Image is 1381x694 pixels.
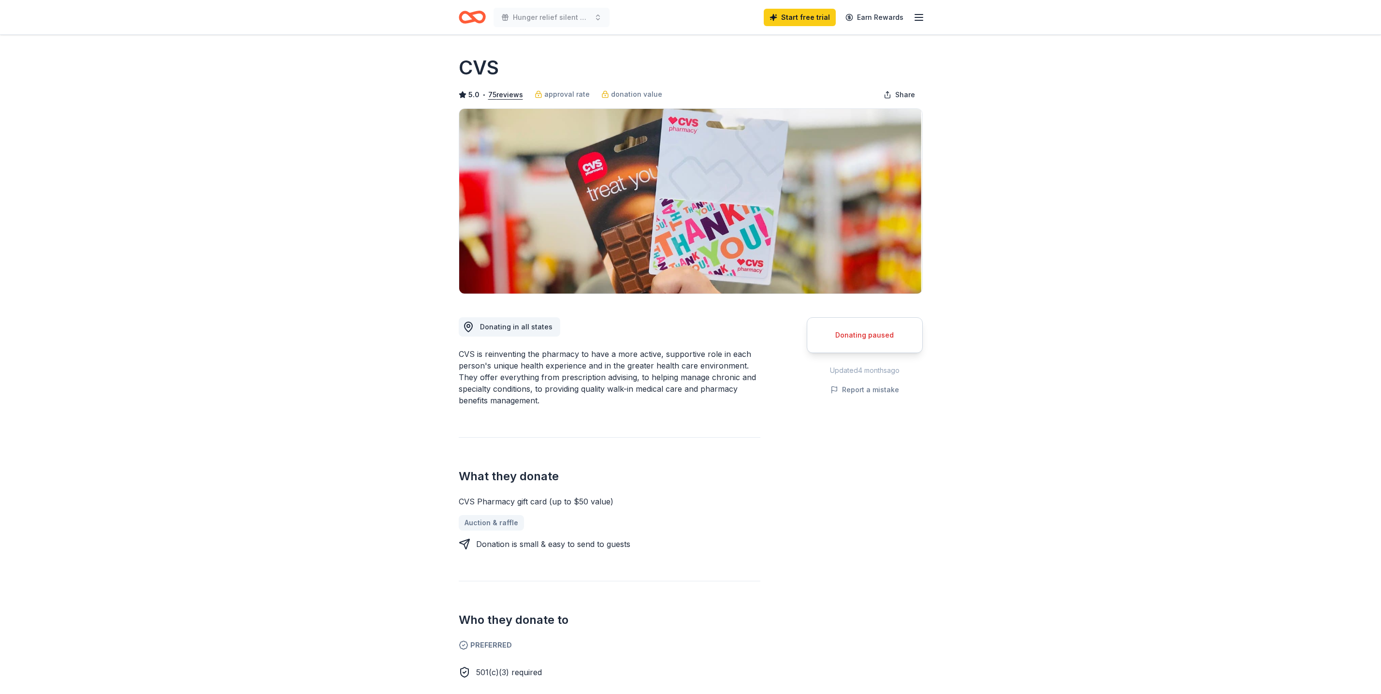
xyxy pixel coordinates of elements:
span: approval rate [544,89,590,100]
span: 501(c)(3) required [476,667,542,677]
a: Home [459,6,486,29]
a: approval rate [535,89,590,100]
span: 5.0 [468,89,480,101]
button: 75reviews [488,89,523,101]
a: Earn Rewards [840,9,909,26]
div: Donation is small & easy to send to guests [476,538,630,550]
span: donation value [611,89,662,100]
div: CVS Pharmacy gift card (up to $50 value) [459,496,760,507]
div: Updated 4 months ago [807,365,923,376]
h2: What they donate [459,469,760,484]
a: donation value [601,89,662,100]
span: • [482,91,485,99]
button: Report a mistake [830,384,899,396]
button: Share [876,85,923,104]
span: Share [895,89,915,101]
a: Auction & raffle [459,515,524,531]
h2: Who they donate to [459,612,760,628]
span: Donating in all states [480,323,552,331]
a: Start free trial [764,9,836,26]
div: Donating paused [819,329,911,341]
div: CVS is reinventing the pharmacy to have a more active, supportive role in each person's unique he... [459,348,760,406]
span: Hunger relief silent auction [513,12,590,23]
span: Preferred [459,639,760,651]
h1: CVS [459,54,499,81]
img: Image for CVS [459,109,922,294]
button: Hunger relief silent auction [494,8,610,27]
